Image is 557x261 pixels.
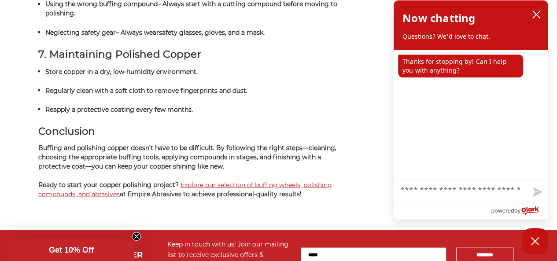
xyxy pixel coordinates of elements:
span: Reapply a protective coating every few months. [45,105,193,113]
span: by [514,205,520,216]
strong: Neglecting safety gear [45,28,116,36]
span: Store copper in a dry, low-humidity environment. [45,67,198,75]
span: Regularly clean with a soft cloth to remove fingerprints and dust. [45,86,247,94]
a: Powered by Olark [491,203,548,219]
span: Conclusion [38,125,96,137]
div: Get 10% OffClose teaser [9,239,134,261]
span: – Always wear [116,28,159,36]
span: Buffing and polishing copper doesn’t have to be difficult. By following the right steps—cleaning,... [38,143,336,170]
button: Close Chatbox [522,228,548,254]
div: chat [394,50,548,179]
button: close chatbox [529,8,543,21]
a: Explore our selection of buffing wheels, polishing compounds, and abrasives [38,180,332,198]
span: Ready to start your copper polishing project? [38,180,179,188]
span: powered [491,205,514,216]
button: Send message [526,182,548,202]
span: at Empire Abrasives to achieve professional-quality results! [120,190,302,198]
strong: safety glasses, gloves, and a mask [159,28,263,36]
button: Close teaser [132,232,141,241]
h2: Now chatting [402,9,475,27]
span: Get 10% Off [49,246,94,254]
span: 7. Maintaining Polished Copper [38,48,201,60]
span: . [263,28,265,36]
p: Questions? We'd love to chat. [402,32,539,41]
p: Thanks for stopping by! Can I help you with anything? [398,55,523,77]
